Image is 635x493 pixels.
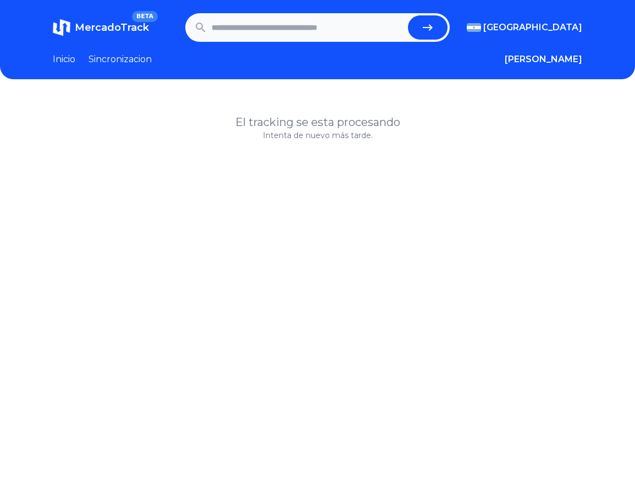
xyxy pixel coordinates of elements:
[483,21,582,34] span: [GEOGRAPHIC_DATA]
[467,21,582,34] button: [GEOGRAPHIC_DATA]
[75,21,149,34] span: MercadoTrack
[53,19,149,36] a: MercadoTrackBETA
[53,19,70,36] img: MercadoTrack
[53,114,582,130] h1: El tracking se esta procesando
[467,23,481,32] img: Argentina
[505,53,582,66] button: [PERSON_NAME]
[132,11,158,22] span: BETA
[53,130,582,141] p: Intenta de nuevo más tarde.
[53,53,75,66] a: Inicio
[89,53,152,66] a: Sincronizacion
